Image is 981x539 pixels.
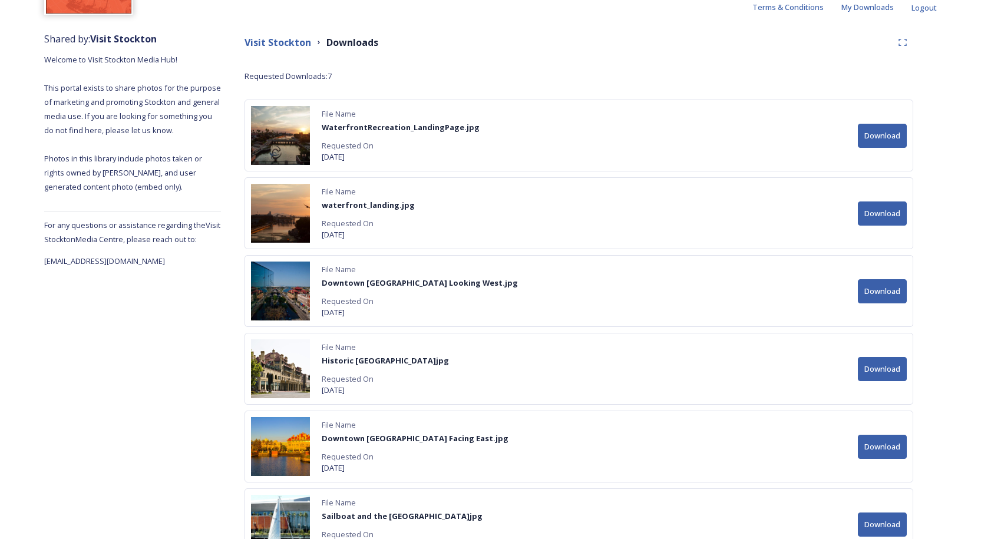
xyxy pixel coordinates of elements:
[322,296,518,307] span: Requested On
[841,2,894,12] span: My Downloads
[322,277,518,288] strong: Downtown [GEOGRAPHIC_DATA] Looking West.jpg
[90,32,157,45] strong: Visit Stockton
[322,511,483,521] strong: Sailboat and the [GEOGRAPHIC_DATA]jpg
[322,433,508,444] strong: Downtown [GEOGRAPHIC_DATA] Facing East.jpg
[251,262,310,320] img: Downtown%2520Stockton%2520Looking%2520West.jpg
[322,264,518,275] span: File Name
[911,2,937,13] span: Logout
[251,106,310,165] img: WaterfrontRecreation_LandingPage.jpg
[858,512,907,537] button: Download
[326,36,378,49] strong: Downloads
[322,307,518,318] span: [DATE]
[322,462,508,474] span: [DATE]
[858,435,907,459] button: Download
[44,32,157,45] span: Shared by:
[858,124,907,148] button: Download
[44,256,165,266] span: [EMAIL_ADDRESS][DOMAIN_NAME]
[251,417,310,476] img: Downtown%2520Stockton%2520Waterfront%2520Facing%2520East.jpg
[245,36,311,49] strong: Visit Stockton
[322,186,415,197] span: File Name
[858,279,907,303] button: Download
[322,218,415,229] span: Requested On
[322,151,480,163] span: [DATE]
[251,339,310,398] img: Historic%2520Hotel%2520Stockton.jpg
[322,229,415,240] span: [DATE]
[322,451,508,462] span: Requested On
[322,140,480,151] span: Requested On
[245,71,332,82] span: Requested Downloads: 7
[752,2,824,12] span: Terms & Conditions
[322,355,449,366] strong: Historic [GEOGRAPHIC_DATA]jpg
[322,373,449,385] span: Requested On
[322,200,415,210] strong: waterfront_landing.jpg
[44,220,220,244] span: For any questions or assistance regarding the Visit Stockton Media Centre, please reach out to:
[322,108,480,120] span: File Name
[322,497,483,508] span: File Name
[322,419,508,431] span: File Name
[44,54,223,192] span: Welcome to Visit Stockton Media Hub! This portal exists to share photos for the purpose of market...
[858,201,907,226] button: Download
[322,342,449,353] span: File Name
[251,184,310,243] img: waterfront_landing.jpg
[322,385,449,396] span: [DATE]
[858,357,907,381] button: Download
[322,122,480,133] strong: WaterfrontRecreation_LandingPage.jpg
